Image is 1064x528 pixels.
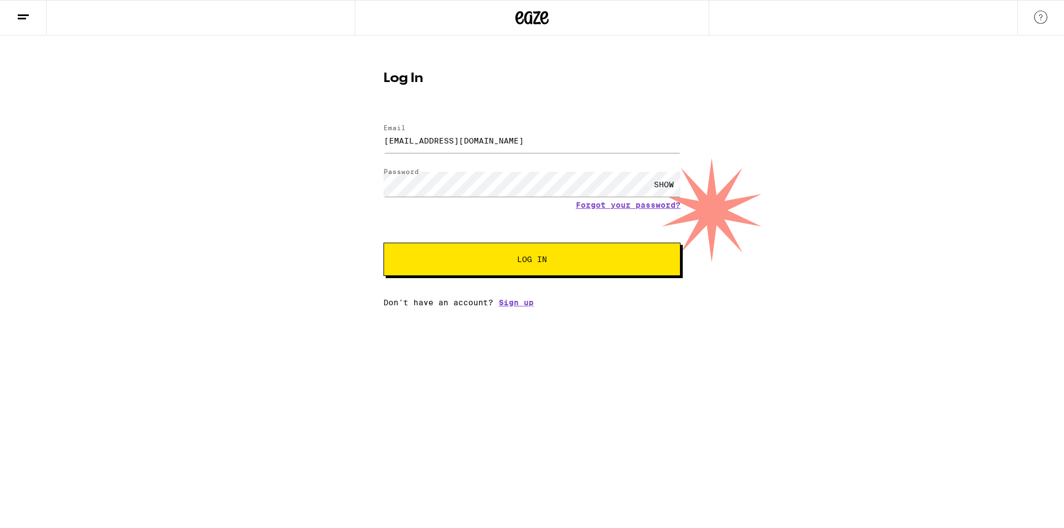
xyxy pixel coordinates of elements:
span: Log In [517,255,547,263]
div: SHOW [647,172,681,197]
h1: Log In [383,72,681,85]
button: Log In [383,243,681,276]
div: Don't have an account? [383,298,681,307]
label: Password [383,168,419,175]
a: Sign up [499,298,534,307]
input: Email [383,128,681,153]
a: Forgot your password? [576,201,681,209]
label: Email [383,124,406,131]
